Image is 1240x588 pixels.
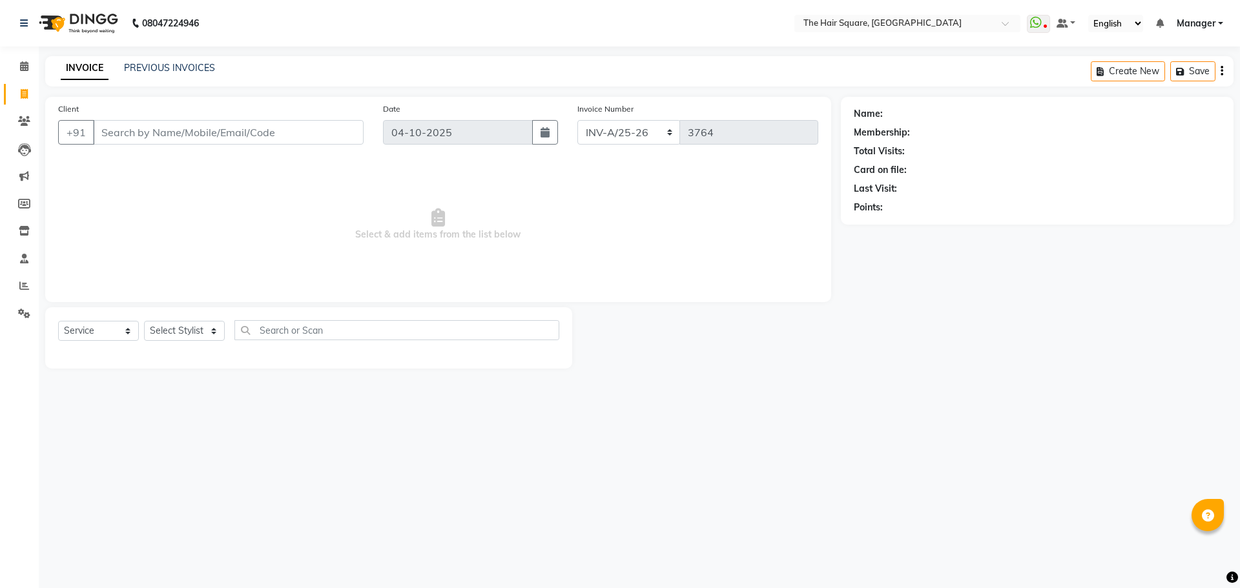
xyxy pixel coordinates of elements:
a: INVOICE [61,57,108,80]
input: Search or Scan [234,320,559,340]
b: 08047224946 [142,5,199,41]
img: logo [33,5,121,41]
label: Invoice Number [577,103,634,115]
div: Card on file: [854,163,907,177]
span: Manager [1177,17,1215,30]
input: Search by Name/Mobile/Email/Code [93,120,364,145]
div: Total Visits: [854,145,905,158]
div: Name: [854,107,883,121]
div: Last Visit: [854,182,897,196]
div: Points: [854,201,883,214]
button: Create New [1091,61,1165,81]
span: Select & add items from the list below [58,160,818,289]
a: PREVIOUS INVOICES [124,62,215,74]
div: Membership: [854,126,910,139]
label: Client [58,103,79,115]
button: Save [1170,61,1215,81]
button: +91 [58,120,94,145]
label: Date [383,103,400,115]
